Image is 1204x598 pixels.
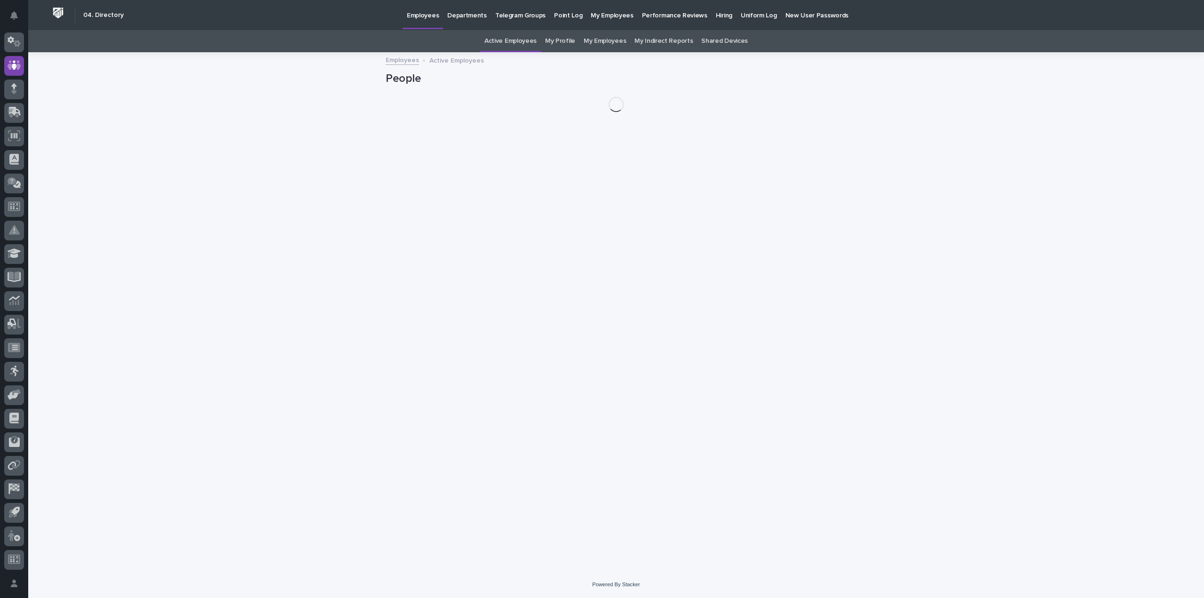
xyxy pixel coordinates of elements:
[386,54,419,65] a: Employees
[4,6,24,25] button: Notifications
[592,582,640,587] a: Powered By Stacker
[429,55,484,65] p: Active Employees
[83,11,124,19] h2: 04. Directory
[701,30,748,52] a: Shared Devices
[584,30,626,52] a: My Employees
[49,4,67,22] img: Workspace Logo
[545,30,575,52] a: My Profile
[634,30,693,52] a: My Indirect Reports
[386,72,847,86] h1: People
[484,30,537,52] a: Active Employees
[12,11,24,26] div: Notifications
